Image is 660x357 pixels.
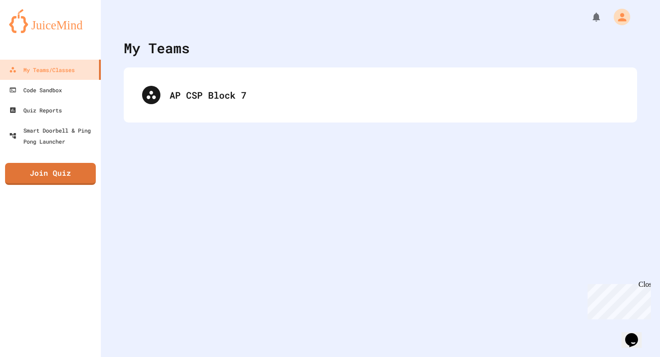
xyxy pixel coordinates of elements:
[604,6,632,28] div: My Account
[9,125,97,147] div: Smart Doorbell & Ping Pong Launcher
[4,4,63,58] div: Chat with us now!Close
[9,64,75,75] div: My Teams/Classes
[9,9,92,33] img: logo-orange.svg
[133,77,628,113] div: AP CSP Block 7
[9,105,62,116] div: Quiz Reports
[584,280,651,319] iframe: chat widget
[574,9,604,25] div: My Notifications
[5,163,96,185] a: Join Quiz
[9,84,62,95] div: Code Sandbox
[170,88,619,102] div: AP CSP Block 7
[621,320,651,348] iframe: chat widget
[124,38,190,58] div: My Teams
